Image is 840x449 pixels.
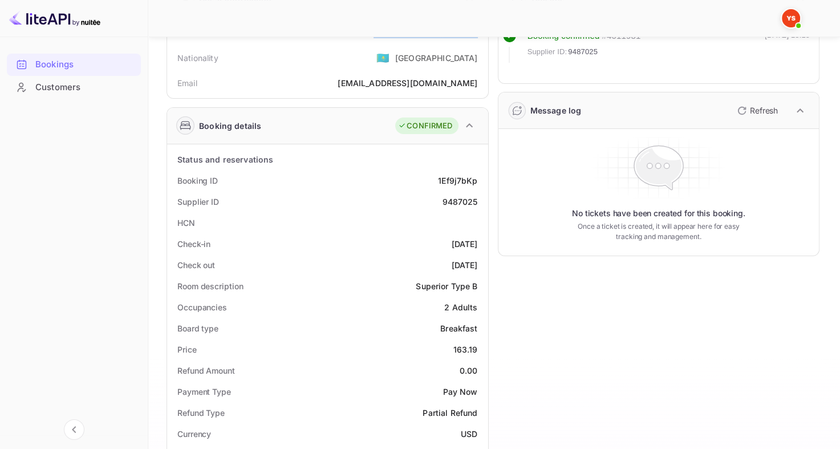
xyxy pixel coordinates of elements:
[731,102,782,120] button: Refresh
[765,30,810,63] div: [DATE] 13:15
[177,196,219,208] div: Supplier ID
[444,301,477,313] div: 2 Adults
[177,52,218,64] div: Nationality
[35,81,135,94] div: Customers
[442,196,477,208] div: 9487025
[7,54,141,75] a: Bookings
[177,343,197,355] div: Price
[177,259,215,271] div: Check out
[177,77,197,89] div: Email
[177,365,235,377] div: Refund Amount
[573,221,744,242] p: Once a ticket is created, it will appear here for easy tracking and management.
[782,9,800,27] img: Yandex Support
[177,175,218,187] div: Booking ID
[177,217,195,229] div: HCN
[7,54,141,76] div: Bookings
[453,343,478,355] div: 163.19
[177,280,243,292] div: Room description
[452,238,478,250] div: [DATE]
[398,120,452,132] div: CONFIRMED
[177,428,211,440] div: Currency
[177,322,218,334] div: Board type
[461,428,477,440] div: USD
[572,208,745,219] p: No tickets have been created for this booking.
[338,77,477,89] div: [EMAIL_ADDRESS][DOMAIN_NAME]
[177,407,225,419] div: Refund Type
[9,9,100,27] img: LiteAPI logo
[7,76,141,98] a: Customers
[530,104,582,116] div: Message log
[7,76,141,99] div: Customers
[443,386,477,398] div: Pay Now
[376,47,389,68] span: United States
[35,58,135,71] div: Bookings
[177,153,273,165] div: Status and reservations
[440,322,477,334] div: Breakfast
[452,259,478,271] div: [DATE]
[177,301,227,313] div: Occupancies
[177,238,210,250] div: Check-in
[527,46,567,58] span: Supplier ID:
[395,52,478,64] div: [GEOGRAPHIC_DATA]
[750,104,778,116] p: Refresh
[416,280,477,292] div: Superior Type B
[64,419,84,440] button: Collapse navigation
[438,175,477,187] div: 1Ef9j7bKp
[177,386,231,398] div: Payment Type
[568,46,598,58] span: 9487025
[199,120,261,132] div: Booking details
[423,407,477,419] div: Partial Refund
[460,365,478,377] div: 0.00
